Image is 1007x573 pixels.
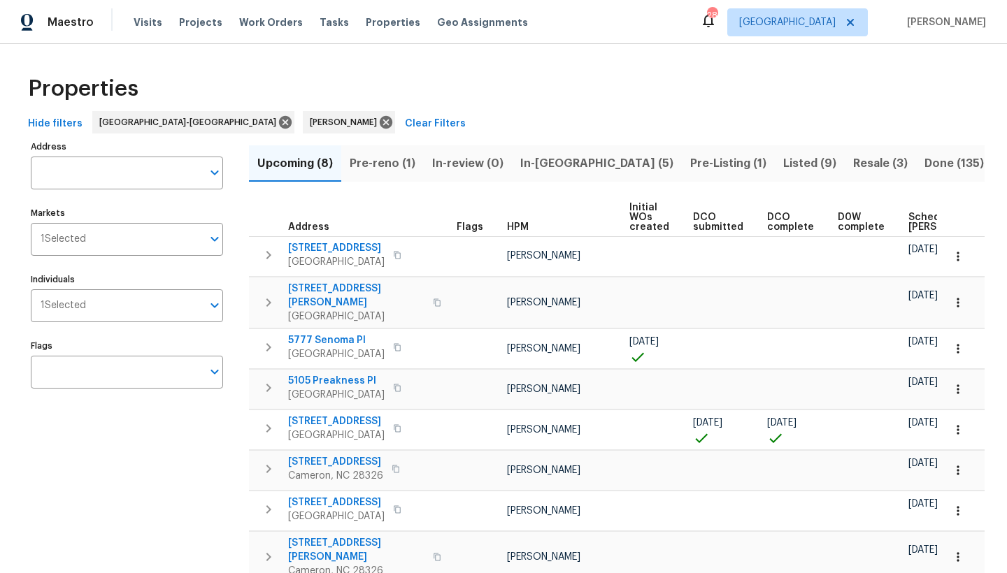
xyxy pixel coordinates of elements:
[179,15,222,29] span: Projects
[908,337,938,347] span: [DATE]
[767,418,797,428] span: [DATE]
[908,377,938,387] span: [DATE]
[507,298,580,307] span: [PERSON_NAME]
[28,115,83,133] span: Hide filters
[767,212,814,232] span: DCO complete
[507,384,580,394] span: [PERSON_NAME]
[437,15,528,29] span: Geo Assignments
[288,347,385,361] span: [GEOGRAPHIC_DATA]
[48,15,94,29] span: Maestro
[908,245,938,254] span: [DATE]
[288,495,385,509] span: [STREET_ADDRESS]
[629,203,669,232] span: Initial WOs created
[693,418,722,428] span: [DATE]
[908,291,938,300] span: [DATE]
[908,212,987,232] span: Scheduled [PERSON_NAME]
[22,111,88,137] button: Hide filters
[288,469,383,483] span: Cameron, NC 28326
[288,388,385,402] span: [GEOGRAPHIC_DATA]
[908,458,938,468] span: [DATE]
[99,115,282,129] span: [GEOGRAPHIC_DATA]-[GEOGRAPHIC_DATA]
[205,163,224,182] button: Open
[520,154,673,173] span: In-[GEOGRAPHIC_DATA] (5)
[924,154,984,173] span: Done (135)
[629,337,659,347] span: [DATE]
[288,282,424,310] span: [STREET_ADDRESS][PERSON_NAME]
[288,333,385,347] span: 5777 Senoma Pl
[288,428,385,442] span: [GEOGRAPHIC_DATA]
[257,154,333,173] span: Upcoming (8)
[405,115,466,133] span: Clear Filters
[28,82,138,96] span: Properties
[399,111,471,137] button: Clear Filters
[507,552,580,562] span: [PERSON_NAME]
[205,229,224,249] button: Open
[457,222,483,232] span: Flags
[31,143,223,151] label: Address
[507,251,580,261] span: [PERSON_NAME]
[310,115,383,129] span: [PERSON_NAME]
[901,15,986,29] span: [PERSON_NAME]
[908,418,938,428] span: [DATE]
[783,154,836,173] span: Listed (9)
[31,342,223,350] label: Flags
[288,414,385,428] span: [STREET_ADDRESS]
[507,344,580,354] span: [PERSON_NAME]
[739,15,836,29] span: [GEOGRAPHIC_DATA]
[303,111,395,133] div: [PERSON_NAME]
[908,499,938,509] span: [DATE]
[288,222,329,232] span: Address
[41,233,86,245] span: 1 Selected
[908,545,938,555] span: [DATE]
[31,275,223,284] label: Individuals
[205,362,224,382] button: Open
[288,455,383,469] span: [STREET_ADDRESS]
[693,212,743,232] span: DCO submitted
[41,300,86,312] span: 1 Selected
[707,8,717,22] div: 28
[92,111,294,133] div: [GEOGRAPHIC_DATA]-[GEOGRAPHIC_DATA]
[853,154,908,173] span: Resale (3)
[507,222,529,232] span: HPM
[288,241,385,255] span: [STREET_ADDRESS]
[507,506,580,516] span: [PERSON_NAME]
[288,310,424,324] span: [GEOGRAPHIC_DATA]
[507,425,580,435] span: [PERSON_NAME]
[288,374,385,388] span: 5105 Preakness Pl
[320,17,349,27] span: Tasks
[205,296,224,315] button: Open
[134,15,162,29] span: Visits
[288,536,424,564] span: [STREET_ADDRESS][PERSON_NAME]
[366,15,420,29] span: Properties
[288,255,385,269] span: [GEOGRAPHIC_DATA]
[838,212,885,232] span: D0W complete
[350,154,415,173] span: Pre-reno (1)
[690,154,766,173] span: Pre-Listing (1)
[239,15,303,29] span: Work Orders
[507,465,580,475] span: [PERSON_NAME]
[31,209,223,217] label: Markets
[432,154,503,173] span: In-review (0)
[288,509,385,523] span: [GEOGRAPHIC_DATA]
